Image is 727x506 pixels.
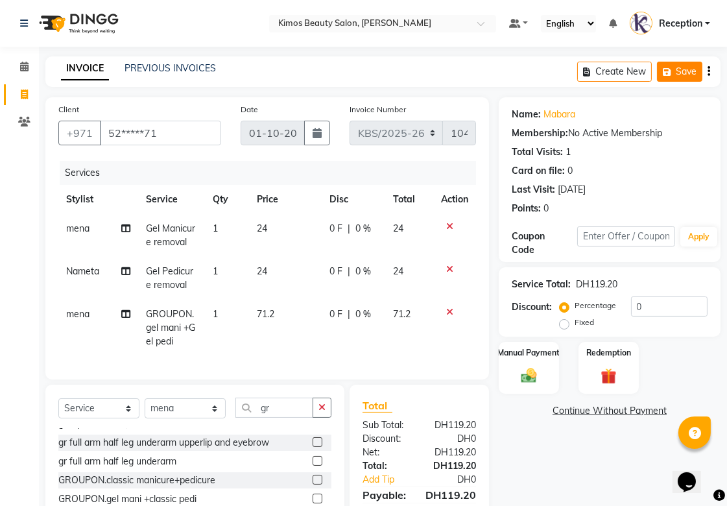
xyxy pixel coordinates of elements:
[257,308,274,320] span: 71.2
[575,300,616,311] label: Percentage
[512,183,555,197] div: Last Visit:
[213,308,218,320] span: 1
[146,265,193,291] span: Gel Pedicure removal
[567,164,573,178] div: 0
[350,104,406,115] label: Invoice Number
[348,265,350,278] span: |
[58,474,215,487] div: GROUPON.classic manicure+pedicure
[516,367,542,385] img: _cash.svg
[353,487,416,503] div: Payable:
[680,227,717,247] button: Apply
[355,222,371,235] span: 0 %
[353,459,420,473] div: Total:
[61,57,109,80] a: INVOICE
[512,126,568,140] div: Membership:
[138,185,205,214] th: Service
[353,432,420,446] div: Discount:
[501,404,718,418] a: Continue Without Payment
[146,223,195,248] span: Gel Manicure removal
[355,307,371,321] span: 0 %
[58,185,138,214] th: Stylist
[512,145,563,159] div: Total Visits:
[205,185,249,214] th: Qty
[577,62,652,82] button: Create New
[385,185,433,214] th: Total
[355,265,371,278] span: 0 %
[58,455,176,468] div: gr full arm half leg underarm
[393,265,403,277] span: 24
[512,230,577,257] div: Coupon Code
[393,308,411,320] span: 71.2
[512,202,541,215] div: Points:
[498,347,560,359] label: Manual Payment
[558,183,586,197] div: [DATE]
[100,121,221,145] input: Search by Name/Mobile/Email/Code
[58,121,101,145] button: +971
[433,185,476,214] th: Action
[657,62,702,82] button: Save
[146,308,195,347] span: GROUPON.gel mani +Gel pedi
[125,62,216,74] a: PREVIOUS INVOICES
[60,161,486,185] div: Services
[329,222,342,235] span: 0 F
[420,418,486,432] div: DH119.20
[348,222,350,235] span: |
[235,398,313,418] input: Search or Scan
[363,399,392,413] span: Total
[577,226,675,247] input: Enter Offer / Coupon Code
[353,473,431,487] a: Add Tip
[58,436,269,450] div: gr full arm half leg underarm upperlip and eyebrow
[348,307,350,321] span: |
[630,12,652,34] img: Reception
[512,278,571,291] div: Service Total:
[512,300,552,314] div: Discount:
[66,223,89,234] span: mena
[543,108,575,121] a: Mabara
[257,223,267,234] span: 24
[512,108,541,121] div: Name:
[420,446,486,459] div: DH119.20
[353,418,420,432] div: Sub Total:
[512,126,708,140] div: No Active Membership
[673,454,714,493] iframe: chat widget
[543,202,549,215] div: 0
[249,185,322,214] th: Price
[576,278,617,291] div: DH119.20
[329,307,342,321] span: 0 F
[596,367,622,386] img: _gift.svg
[512,164,565,178] div: Card on file:
[241,104,258,115] label: Date
[58,492,197,506] div: GROUPON.gel mani +classic pedi
[420,459,486,473] div: DH119.20
[586,347,631,359] label: Redemption
[431,473,486,487] div: DH0
[659,17,702,30] span: Reception
[416,487,486,503] div: DH119.20
[66,308,89,320] span: mena
[213,265,218,277] span: 1
[213,223,218,234] span: 1
[353,446,420,459] div: Net:
[420,432,486,446] div: DH0
[322,185,385,214] th: Disc
[257,265,267,277] span: 24
[566,145,571,159] div: 1
[329,265,342,278] span: 0 F
[58,104,79,115] label: Client
[575,317,594,328] label: Fixed
[66,265,99,277] span: Nameta
[393,223,403,234] span: 24
[33,5,122,42] img: logo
